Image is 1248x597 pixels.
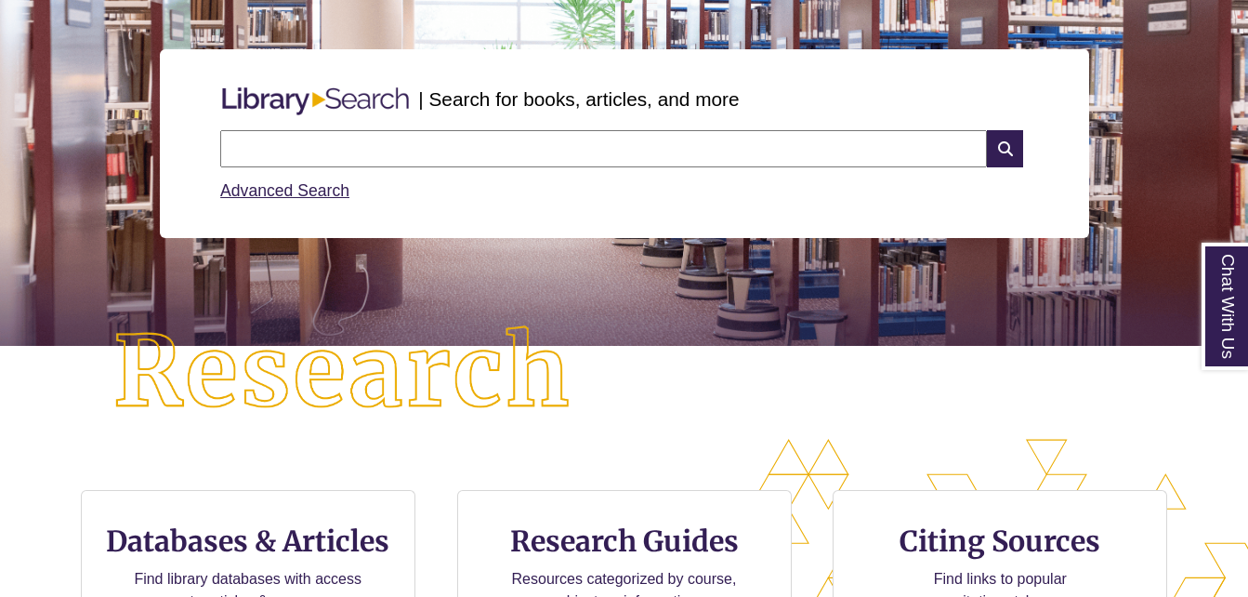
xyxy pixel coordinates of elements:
h3: Research Guides [473,524,776,559]
h3: Databases & Articles [97,524,400,559]
img: Libary Search [213,80,418,123]
p: | Search for books, articles, and more [418,85,739,113]
img: Research [62,275,624,471]
a: Advanced Search [220,181,349,200]
i: Search [987,130,1022,167]
h3: Citing Sources [887,524,1113,559]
